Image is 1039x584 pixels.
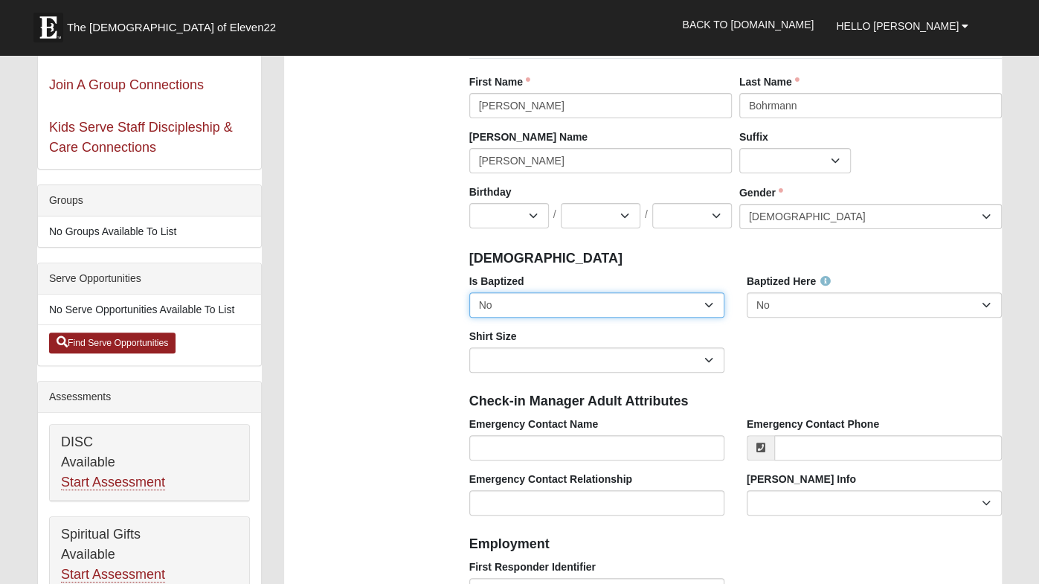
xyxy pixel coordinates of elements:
div: Serve Opportunities [38,263,261,295]
a: Start Assessment [61,567,165,583]
label: Baptized Here [747,274,831,289]
label: Shirt Size [469,329,517,344]
label: Is Baptized [469,274,524,289]
label: Emergency Contact Name [469,417,599,431]
label: [PERSON_NAME] Info [747,472,856,487]
span: / [645,207,648,223]
h4: Check-in Manager Adult Attributes [469,394,1003,410]
li: No Serve Opportunities Available To List [38,295,261,325]
label: Emergency Contact Relationship [469,472,632,487]
a: Start Assessment [61,475,165,490]
span: / [553,207,556,223]
a: The [DEMOGRAPHIC_DATA] of Eleven22 [26,5,324,42]
a: Back to [DOMAIN_NAME] [671,6,825,43]
label: Gender [739,185,783,200]
h4: [DEMOGRAPHIC_DATA] [469,251,1003,267]
label: First Name [469,74,530,89]
li: No Groups Available To List [38,216,261,247]
label: Suffix [739,129,768,144]
label: Last Name [739,74,800,89]
h4: Employment [469,536,1003,553]
div: Assessments [38,382,261,413]
img: Eleven22 logo [33,13,63,42]
a: Find Serve Opportunities [49,333,176,353]
label: First Responder Identifier [469,559,596,574]
span: The [DEMOGRAPHIC_DATA] of Eleven22 [67,20,276,35]
label: [PERSON_NAME] Name [469,129,588,144]
div: Groups [38,185,261,216]
label: Birthday [469,184,512,199]
label: Emergency Contact Phone [747,417,879,431]
a: Join A Group Connections [49,77,204,92]
a: Hello [PERSON_NAME] [825,7,980,45]
span: Hello [PERSON_NAME] [836,20,959,32]
div: DISC Available [50,425,249,501]
a: Kids Serve Staff Discipleship & Care Connections [49,120,233,155]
